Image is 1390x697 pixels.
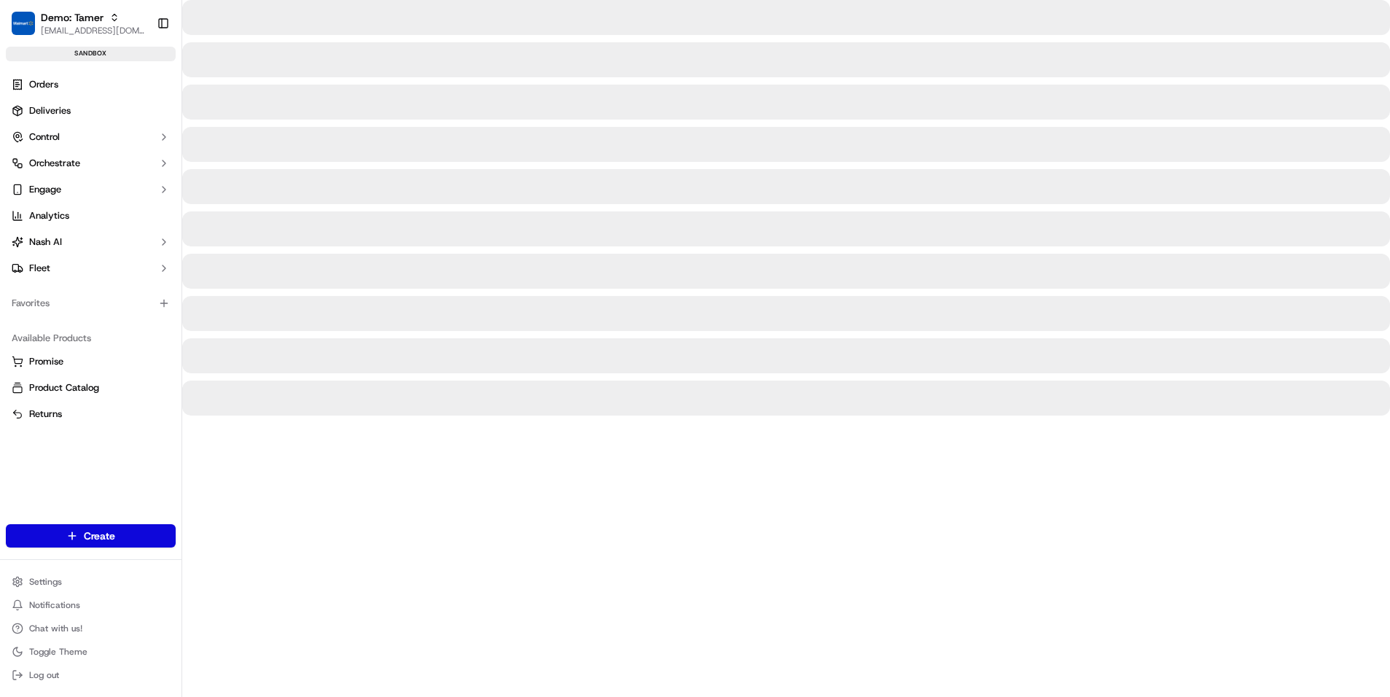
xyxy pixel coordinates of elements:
button: Settings [6,572,176,592]
img: Demo: Tamer [12,12,35,35]
button: Demo: Tamer [41,10,104,25]
button: Product Catalog [6,376,176,400]
span: Engage [29,183,61,196]
div: sandbox [6,47,176,61]
div: Available Products [6,327,176,350]
button: [EMAIL_ADDRESS][DOMAIN_NAME] [41,25,145,36]
span: Create [84,529,115,543]
span: Product Catalog [29,381,99,394]
span: Chat with us! [29,623,82,634]
a: Analytics [6,204,176,227]
button: Nash AI [6,230,176,254]
span: Promise [29,355,63,368]
span: Toggle Theme [29,646,87,658]
span: Notifications [29,599,80,611]
button: Engage [6,178,176,201]
div: Favorites [6,292,176,315]
button: Orchestrate [6,152,176,175]
span: Nash AI [29,235,62,249]
a: Orders [6,73,176,96]
a: Returns [12,408,170,421]
button: Promise [6,350,176,373]
button: Returns [6,402,176,426]
span: Control [29,131,60,144]
span: Fleet [29,262,50,275]
span: Analytics [29,209,69,222]
button: Demo: TamerDemo: Tamer[EMAIL_ADDRESS][DOMAIN_NAME] [6,6,151,41]
span: Orchestrate [29,157,80,170]
a: Deliveries [6,99,176,122]
button: Toggle Theme [6,642,176,662]
button: Control [6,125,176,149]
button: Chat with us! [6,618,176,639]
button: Notifications [6,595,176,615]
a: Promise [12,355,170,368]
button: Create [6,524,176,548]
span: Log out [29,669,59,681]
span: Orders [29,78,58,91]
span: Returns [29,408,62,421]
a: Product Catalog [12,381,170,394]
button: Fleet [6,257,176,280]
span: Settings [29,576,62,588]
button: Log out [6,665,176,685]
span: Deliveries [29,104,71,117]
